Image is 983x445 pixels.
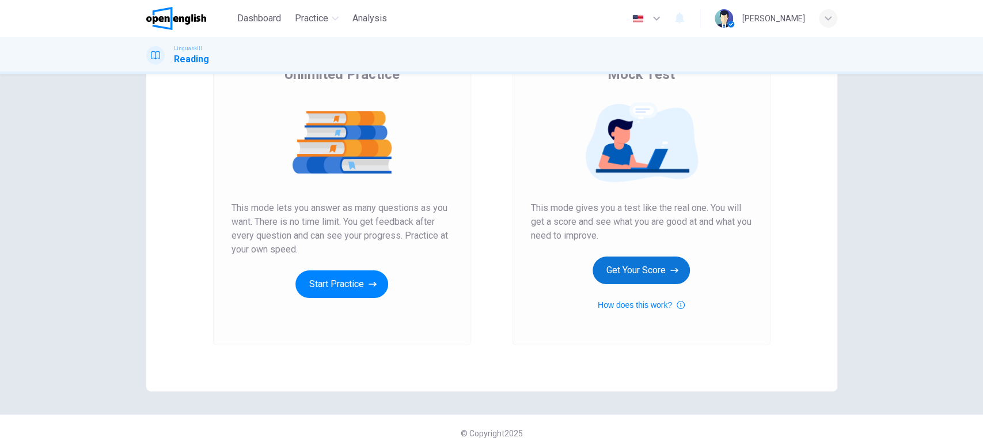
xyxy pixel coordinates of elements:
a: OpenEnglish logo [146,7,233,30]
span: Unlimited Practice [284,65,400,84]
button: Dashboard [233,8,286,29]
span: © Copyright 2025 [461,429,523,438]
h1: Reading [174,52,209,66]
div: [PERSON_NAME] [742,12,805,25]
button: Practice [290,8,343,29]
img: Profile picture [715,9,733,28]
button: Analysis [348,8,392,29]
button: Start Practice [295,270,388,298]
span: Practice [295,12,328,25]
span: Analysis [352,12,387,25]
span: Linguaskill [174,44,202,52]
span: This mode lets you answer as many questions as you want. There is no time limit. You get feedback... [231,201,453,257]
span: Mock Test [608,65,675,84]
span: This mode gives you a test like the real one. You will get a score and see what you are good at a... [531,201,752,243]
span: Dashboard [237,12,281,25]
button: Get Your Score [593,257,690,284]
button: How does this work? [598,298,685,312]
img: OpenEnglish logo [146,7,207,30]
img: en [631,14,645,23]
